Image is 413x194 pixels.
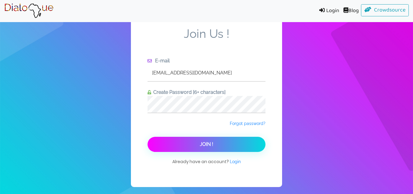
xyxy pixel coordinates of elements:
[230,159,241,165] a: Login
[361,4,409,16] a: Crowdsource
[315,4,341,18] a: Login
[230,120,265,127] a: Forgot password?
[230,159,241,164] span: Login
[148,64,265,81] input: Enter e-mail
[151,89,226,95] span: Create Password [6+ characters]
[200,141,213,147] span: Join !
[148,137,265,152] button: Join !
[230,121,265,126] span: Forgot password?
[341,4,361,18] a: Blog
[172,158,241,171] span: Already have an account?
[148,27,265,57] span: Join Us !
[153,58,170,64] span: E-mail
[4,3,54,18] img: Brand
